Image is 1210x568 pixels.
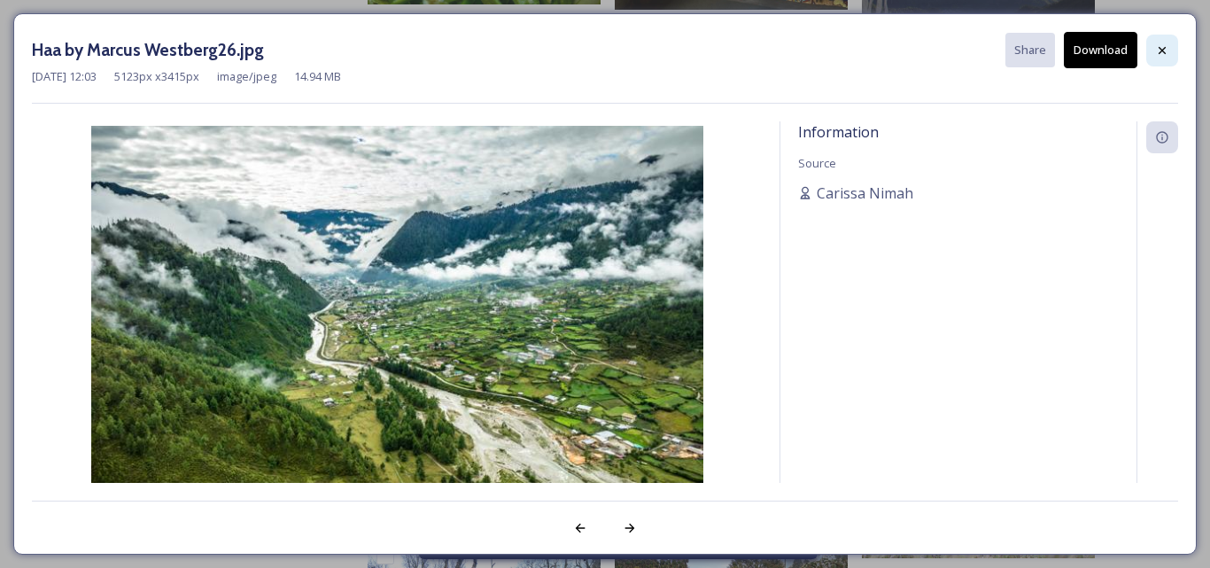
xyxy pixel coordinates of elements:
button: Download [1064,32,1137,68]
img: Haa%2520by%2520Marcus%2520Westberg26.jpg [32,126,762,534]
h3: Haa by Marcus Westberg26.jpg [32,37,264,63]
span: [DATE] 12:03 [32,68,97,85]
span: Information [798,122,879,142]
span: Carissa Nimah [817,183,913,204]
button: Share [1005,33,1055,67]
span: Source [798,155,836,171]
span: image/jpeg [217,68,276,85]
span: 5123 px x 3415 px [114,68,199,85]
span: 14.94 MB [294,68,341,85]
